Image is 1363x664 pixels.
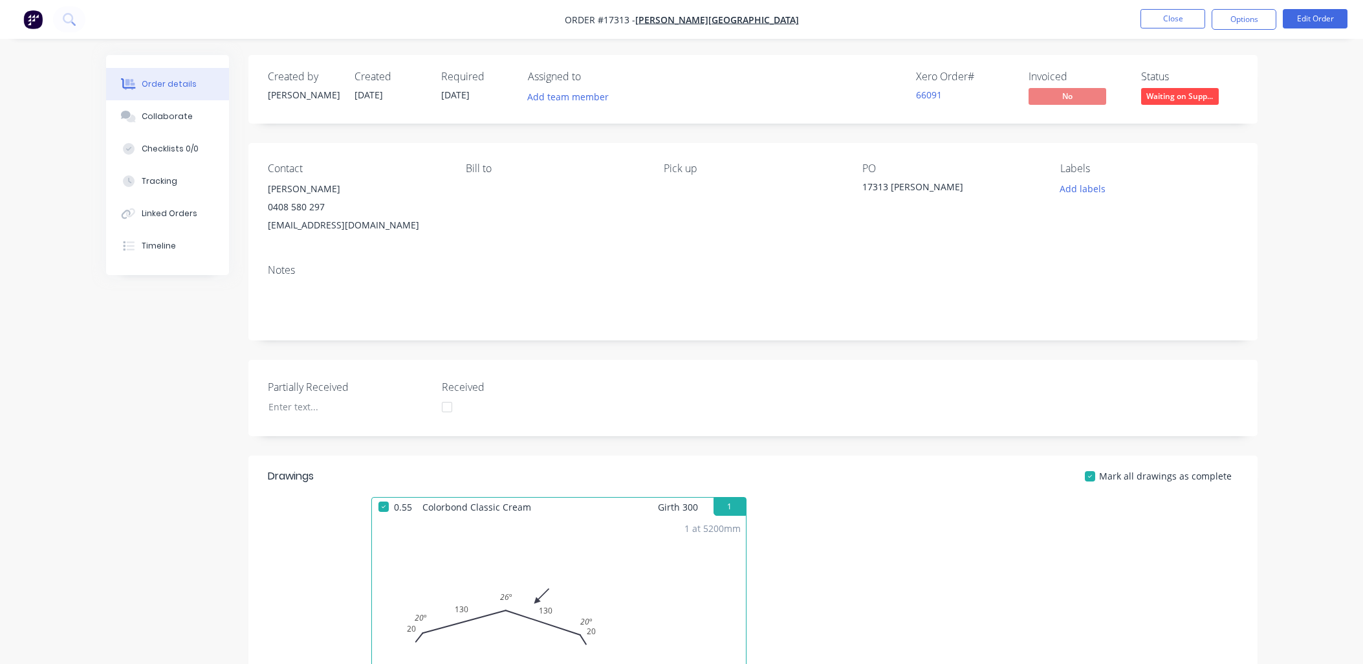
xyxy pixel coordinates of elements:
[565,14,635,26] span: Order #17313 -
[441,89,470,101] span: [DATE]
[23,10,43,29] img: Factory
[1029,71,1126,83] div: Invoiced
[268,180,445,198] div: [PERSON_NAME]
[268,162,445,175] div: Contact
[1053,180,1113,197] button: Add labels
[268,216,445,234] div: [EMAIL_ADDRESS][DOMAIN_NAME]
[106,197,229,230] button: Linked Orders
[106,68,229,100] button: Order details
[664,162,841,175] div: Pick up
[1140,9,1205,28] button: Close
[916,89,942,101] a: 66091
[268,379,430,395] label: Partially Received
[354,89,383,101] span: [DATE]
[684,522,741,535] div: 1 at 5200mm
[106,230,229,262] button: Timeline
[142,111,193,122] div: Collaborate
[106,133,229,165] button: Checklists 0/0
[862,180,1024,198] div: 17313 [PERSON_NAME]
[142,175,177,187] div: Tracking
[528,88,616,105] button: Add team member
[142,78,197,90] div: Order details
[268,198,445,216] div: 0408 580 297
[1141,71,1238,83] div: Status
[441,71,512,83] div: Required
[417,498,536,516] span: Colorbond Classic Cream
[1283,9,1347,28] button: Edit Order
[142,143,199,155] div: Checklists 0/0
[528,71,657,83] div: Assigned to
[862,162,1040,175] div: PO
[442,379,604,395] label: Received
[268,71,339,83] div: Created by
[466,162,643,175] div: Bill to
[1060,162,1238,175] div: Labels
[106,165,229,197] button: Tracking
[268,180,445,234] div: [PERSON_NAME]0408 580 297[EMAIL_ADDRESS][DOMAIN_NAME]
[635,14,799,26] a: [PERSON_NAME][GEOGRAPHIC_DATA]
[268,88,339,102] div: [PERSON_NAME]
[658,498,698,516] span: Girth 300
[520,88,615,105] button: Add team member
[1029,88,1106,104] span: No
[142,240,176,252] div: Timeline
[1099,469,1232,483] span: Mark all drawings as complete
[1212,9,1276,30] button: Options
[106,100,229,133] button: Collaborate
[354,71,426,83] div: Created
[389,498,417,516] span: 0.55
[268,469,314,484] div: Drawings
[714,498,746,516] button: 1
[916,71,1013,83] div: Xero Order #
[1141,88,1219,107] button: Waiting on Supp...
[142,208,197,219] div: Linked Orders
[1141,88,1219,104] span: Waiting on Supp...
[268,264,1238,276] div: Notes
